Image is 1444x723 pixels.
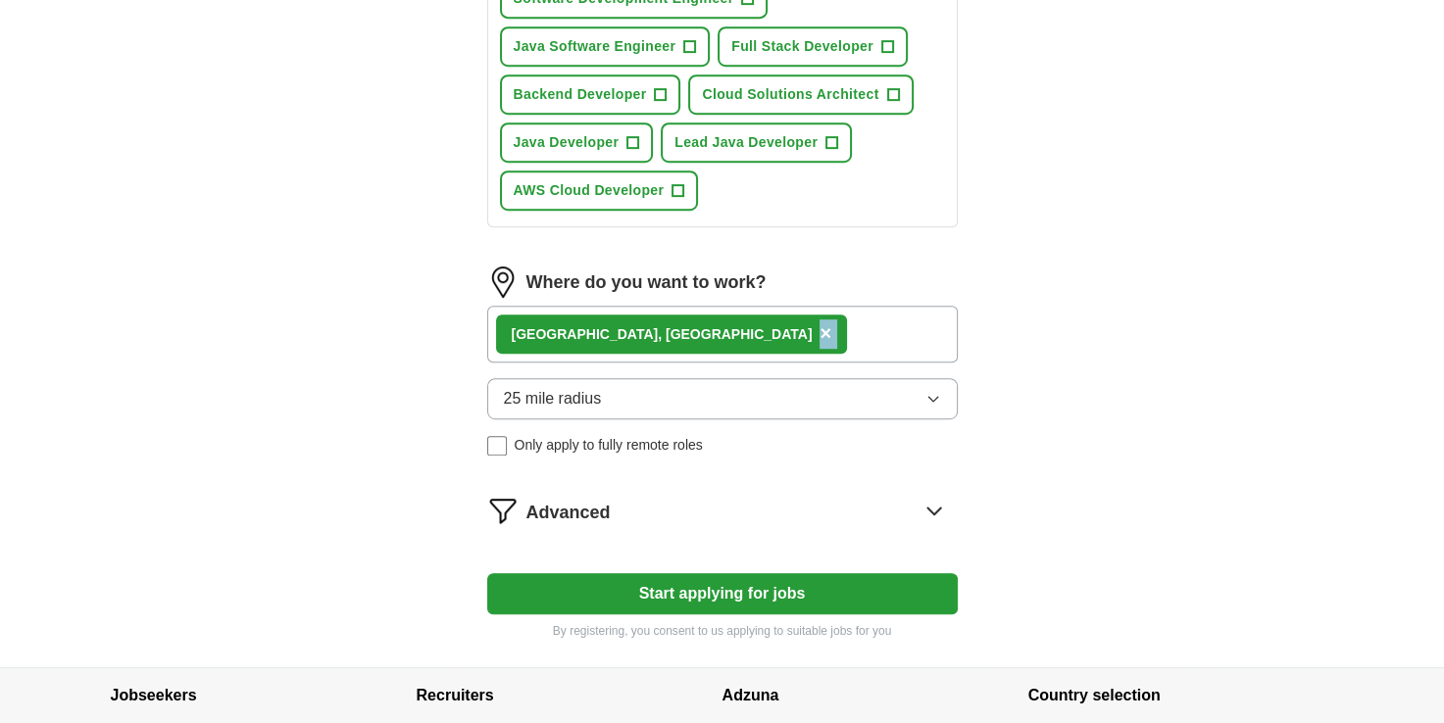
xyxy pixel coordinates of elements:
span: × [820,322,831,344]
span: Full Stack Developer [731,36,873,57]
button: AWS Cloud Developer [500,170,699,211]
div: , [GEOGRAPHIC_DATA] [512,324,813,345]
button: Start applying for jobs [487,573,958,614]
span: AWS Cloud Developer [514,180,665,201]
span: Advanced [526,500,611,526]
label: Where do you want to work? [526,269,767,296]
button: Cloud Solutions Architect [688,74,913,115]
span: Only apply to fully remote roles [515,435,703,456]
button: Lead Java Developer [661,122,852,163]
h4: Country selection [1028,668,1334,723]
button: Backend Developer [500,74,681,115]
strong: [GEOGRAPHIC_DATA] [512,326,659,342]
span: Java Software Engineer [514,36,676,57]
button: Full Stack Developer [718,26,908,67]
img: location.png [487,266,519,298]
p: By registering, you consent to us applying to suitable jobs for you [487,622,958,640]
img: filter [487,495,519,526]
button: × [820,319,831,349]
span: Cloud Solutions Architect [702,84,878,105]
input: Only apply to fully remote roles [487,436,507,456]
span: 25 mile radius [504,387,602,410]
button: Java Developer [500,122,654,163]
span: Backend Developer [514,84,647,105]
span: Lead Java Developer [674,132,818,153]
button: Java Software Engineer [500,26,711,67]
button: 25 mile radius [487,378,958,419]
span: Java Developer [514,132,620,153]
